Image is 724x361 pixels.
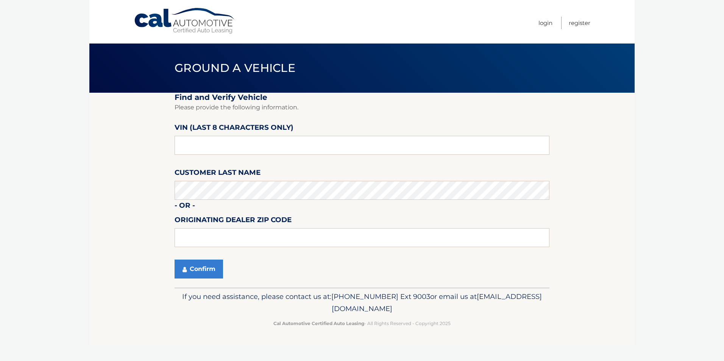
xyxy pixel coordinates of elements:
h2: Find and Verify Vehicle [175,93,549,102]
p: If you need assistance, please contact us at: or email us at [179,291,545,315]
button: Confirm [175,260,223,279]
a: Register [569,17,590,29]
strong: Cal Automotive Certified Auto Leasing [273,321,364,326]
p: Please provide the following information. [175,102,549,113]
label: Customer Last Name [175,167,261,181]
label: - or - [175,200,195,214]
span: Ground a Vehicle [175,61,295,75]
a: Cal Automotive [134,8,236,34]
p: - All Rights Reserved - Copyright 2025 [179,319,545,327]
span: [PHONE_NUMBER] Ext 9003 [331,292,430,301]
a: Login [538,17,552,29]
label: VIN (last 8 characters only) [175,122,293,136]
label: Originating Dealer Zip Code [175,214,292,228]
